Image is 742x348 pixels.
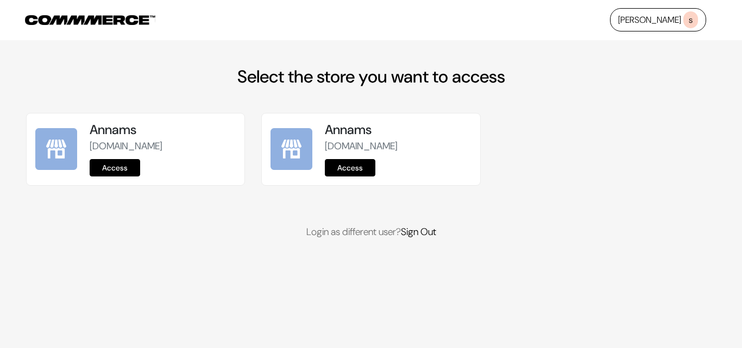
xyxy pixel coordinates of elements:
[90,139,236,154] p: [DOMAIN_NAME]
[90,159,140,176] a: Access
[35,128,77,170] img: Annams
[325,139,471,154] p: [DOMAIN_NAME]
[25,15,155,25] img: COMMMERCE
[26,66,716,87] h2: Select the store you want to access
[90,122,236,138] h5: Annams
[401,225,436,238] a: Sign Out
[683,11,698,28] span: s
[325,122,471,138] h5: Annams
[325,159,375,176] a: Access
[26,225,716,239] p: Login as different user?
[610,8,706,31] a: [PERSON_NAME]s
[271,128,312,170] img: Annams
